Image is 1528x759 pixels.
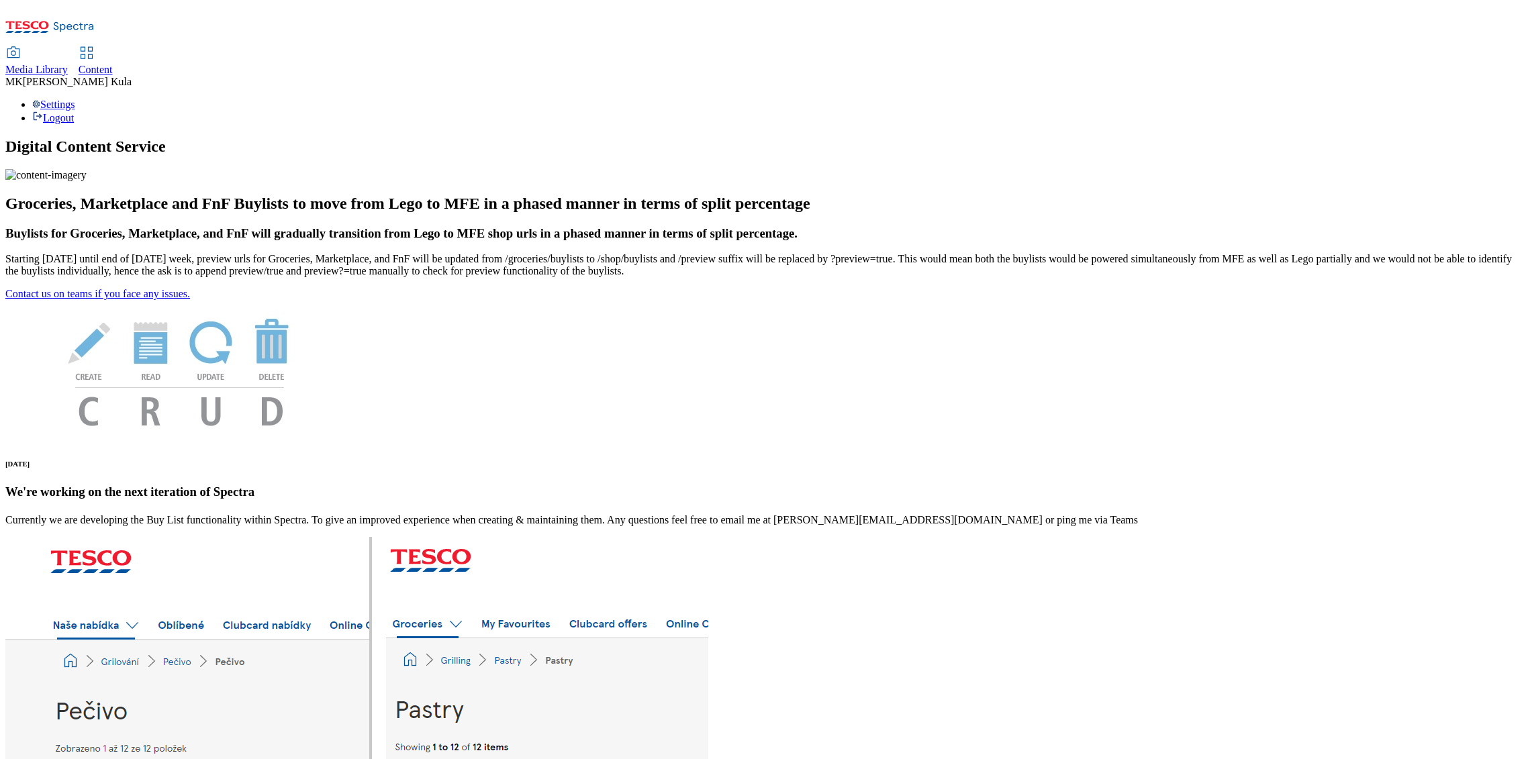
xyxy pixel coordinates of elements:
[5,48,68,76] a: Media Library
[79,48,113,76] a: Content
[5,76,23,87] span: MK
[5,288,190,299] a: Contact us on teams if you face any issues.
[32,112,74,123] a: Logout
[5,300,354,440] img: News Image
[5,460,1523,468] h6: [DATE]
[32,99,75,110] a: Settings
[5,514,1523,526] p: Currently we are developing the Buy List functionality within Spectra. To give an improved experi...
[5,226,1523,241] h3: Buylists for Groceries, Marketplace, and FnF will gradually transition from Lego to MFE shop urls...
[5,64,68,75] span: Media Library
[5,169,87,181] img: content-imagery
[5,138,1523,156] h1: Digital Content Service
[5,195,1523,213] h2: Groceries, Marketplace and FnF Buylists to move from Lego to MFE in a phased manner in terms of s...
[23,76,132,87] span: [PERSON_NAME] Kula
[79,64,113,75] span: Content
[5,485,1523,499] h3: We're working on the next iteration of Spectra
[5,253,1523,277] p: Starting [DATE] until end of [DATE] week, preview urls for Groceries, Marketplace, and FnF will b...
